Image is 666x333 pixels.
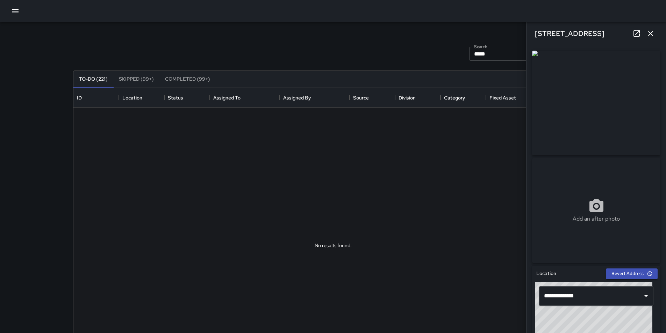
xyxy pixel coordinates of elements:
[159,71,216,88] button: Completed (99+)
[113,71,159,88] button: Skipped (99+)
[73,71,113,88] button: To-Do (221)
[168,88,183,108] div: Status
[210,88,280,108] div: Assigned To
[213,88,241,108] div: Assigned To
[474,44,487,50] label: Search
[486,88,531,108] div: Fixed Asset
[353,88,369,108] div: Source
[395,88,441,108] div: Division
[164,88,210,108] div: Status
[350,88,395,108] div: Source
[441,88,486,108] div: Category
[489,88,516,108] div: Fixed Asset
[399,88,416,108] div: Division
[119,88,164,108] div: Location
[444,88,465,108] div: Category
[73,88,119,108] div: ID
[77,88,82,108] div: ID
[280,88,350,108] div: Assigned By
[283,88,311,108] div: Assigned By
[122,88,142,108] div: Location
